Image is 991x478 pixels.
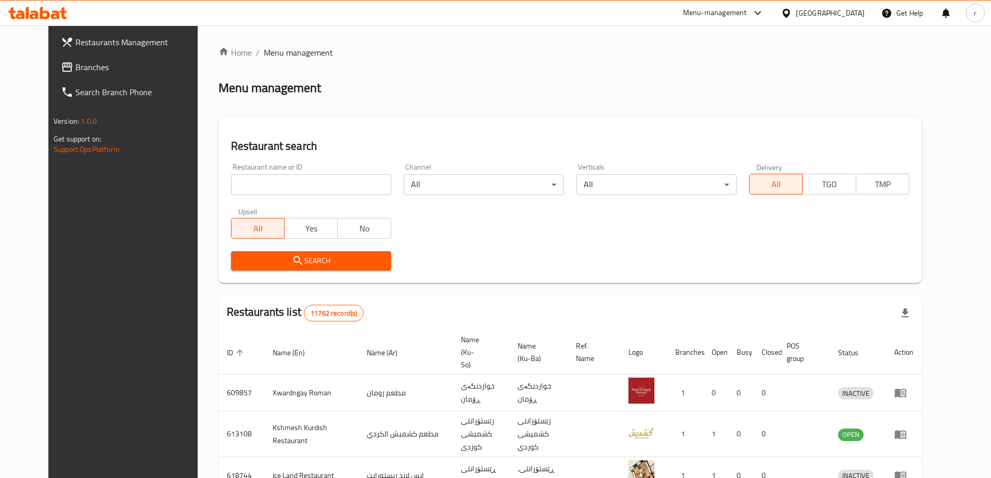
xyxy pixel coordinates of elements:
[304,305,364,321] div: Total records count
[886,330,922,374] th: Action
[802,174,856,195] button: TGO
[264,374,358,411] td: Xwardngay Roman
[337,218,391,239] button: No
[453,411,509,457] td: رێستۆرانتی کشمیشى كوردى
[620,330,667,374] th: Logo
[728,411,753,457] td: 0
[75,36,205,48] span: Restaurants Management
[231,174,391,195] input: Search for restaurant name or ID..
[227,346,247,359] span: ID
[342,221,387,236] span: No
[53,30,214,55] a: Restaurants Management
[75,86,205,98] span: Search Branch Phone
[227,304,364,321] h2: Restaurants list
[231,218,285,239] button: All
[218,411,264,457] td: 613108
[218,80,321,96] h2: Menu management
[284,218,338,239] button: Yes
[753,411,778,457] td: 0
[787,340,817,365] span: POS group
[856,174,909,195] button: TMP
[576,340,608,365] span: Ref. Name
[628,378,654,404] img: Xwardngay Roman
[860,177,905,192] span: TMP
[893,301,918,326] div: Export file
[358,374,453,411] td: مطعم رومان
[273,346,318,359] span: Name (En)
[703,411,728,457] td: 1
[894,386,913,399] div: Menu
[236,221,280,236] span: All
[838,387,873,399] div: INACTIVE
[838,346,872,359] span: Status
[264,46,333,59] span: Menu management
[703,330,728,374] th: Open
[728,374,753,411] td: 0
[667,374,703,411] td: 1
[218,374,264,411] td: 609857
[54,114,79,128] span: Version:
[894,428,913,441] div: Menu
[628,419,654,445] img: Kshmesh Kurdish Restaurant
[753,374,778,411] td: 0
[453,374,509,411] td: خواردنگەی ڕۆمان
[54,143,120,156] a: Support.OpsPlatform
[81,114,97,128] span: 1.0.0
[728,330,753,374] th: Busy
[667,330,703,374] th: Branches
[753,330,778,374] th: Closed
[838,387,873,399] span: INACTIVE
[231,251,391,270] button: Search
[53,55,214,80] a: Branches
[54,132,101,146] span: Get support on:
[756,163,782,171] label: Delivery
[754,177,799,192] span: All
[289,221,333,236] span: Yes
[749,174,803,195] button: All
[218,46,922,59] nav: breadcrumb
[807,177,852,192] span: TGO
[238,208,258,215] label: Upsell
[667,411,703,457] td: 1
[367,346,411,359] span: Name (Ar)
[218,46,252,59] a: Home
[264,411,358,457] td: Kshmesh Kurdish Restaurant
[796,7,865,19] div: [GEOGRAPHIC_DATA]
[404,174,564,195] div: All
[509,374,568,411] td: خواردنگەی ڕۆمان
[461,333,497,371] span: Name (Ku-So)
[703,374,728,411] td: 0
[358,411,453,457] td: مطعم كشميش الكردي
[509,411,568,457] td: رێستۆرانتی کشمیشى كوردى
[75,61,205,73] span: Branches
[239,254,383,267] span: Search
[974,7,976,19] span: r
[304,308,363,318] span: 11762 record(s)
[53,80,214,105] a: Search Branch Phone
[518,340,555,365] span: Name (Ku-Ba)
[683,7,747,19] div: Menu-management
[576,174,737,195] div: All
[256,46,260,59] li: /
[231,138,909,154] h2: Restaurant search
[838,429,864,441] span: OPEN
